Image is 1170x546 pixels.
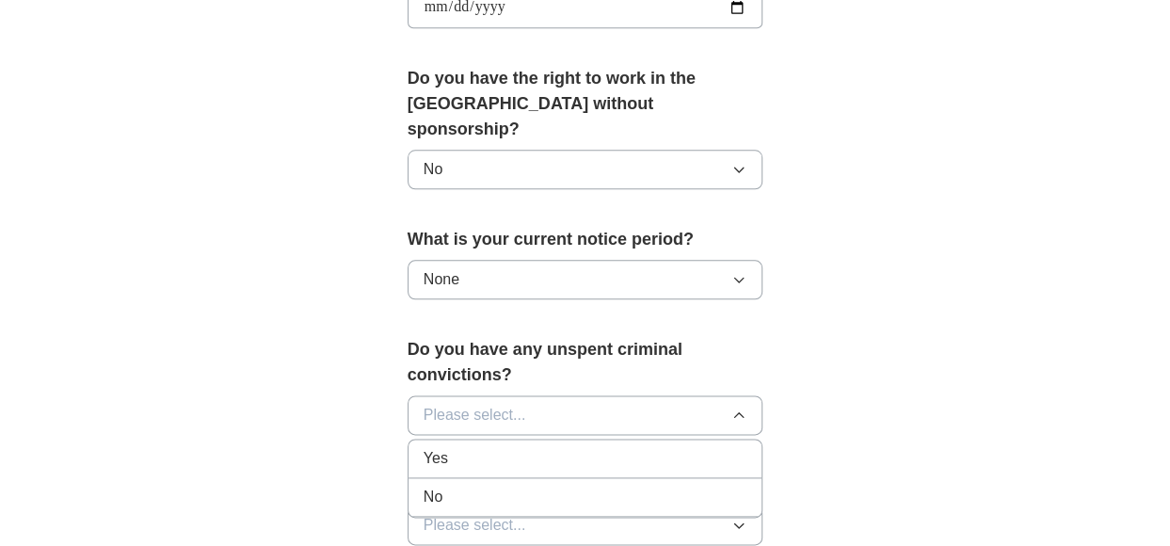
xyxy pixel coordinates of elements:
span: Please select... [424,404,526,426]
span: No [424,486,442,508]
button: None [408,260,763,299]
span: None [424,268,459,291]
button: Please select... [408,395,763,435]
span: No [424,158,442,181]
button: Please select... [408,506,763,545]
label: Do you have the right to work in the [GEOGRAPHIC_DATA] without sponsorship? [408,66,763,142]
span: Please select... [424,514,526,537]
label: What is your current notice period? [408,227,763,252]
label: Do you have any unspent criminal convictions? [408,337,763,388]
button: No [408,150,763,189]
span: Yes [424,447,448,470]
